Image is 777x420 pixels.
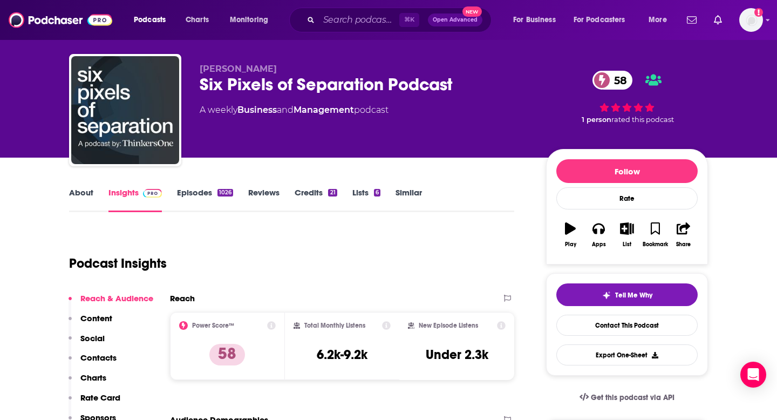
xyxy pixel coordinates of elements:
button: tell me why sparkleTell Me Why [556,283,698,306]
button: Show profile menu [739,8,763,32]
img: tell me why sparkle [602,291,611,300]
button: open menu [641,11,680,29]
span: and [277,105,294,115]
h2: Total Monthly Listens [304,322,365,329]
button: Contacts [69,353,117,372]
div: Apps [592,241,606,248]
svg: Add a profile image [754,8,763,17]
button: Charts [69,372,106,392]
button: Social [69,333,105,353]
span: Monitoring [230,12,268,28]
a: Episodes1026 [177,187,233,212]
h2: Reach [170,293,195,303]
img: Podchaser - Follow, Share and Rate Podcasts [9,10,112,30]
button: Play [556,215,584,254]
button: Follow [556,159,698,183]
span: For Podcasters [574,12,625,28]
p: Social [80,333,105,343]
h2: Power Score™ [192,322,234,329]
span: ⌘ K [399,13,419,27]
button: open menu [567,11,641,29]
a: Show notifications dropdown [683,11,701,29]
span: Get this podcast via API [591,393,674,402]
p: 58 [209,344,245,365]
span: [PERSON_NAME] [200,64,277,74]
img: Podchaser Pro [143,189,162,198]
button: Rate Card [69,392,120,412]
a: Business [237,105,277,115]
div: Bookmark [643,241,668,248]
img: User Profile [739,8,763,32]
div: Open Intercom Messenger [740,362,766,388]
div: List [623,241,631,248]
div: Rate [556,187,698,209]
div: 21 [328,189,337,197]
a: Reviews [248,187,280,212]
h3: Under 2.3k [426,347,488,363]
button: Content [69,313,112,333]
div: Share [676,241,691,248]
h1: Podcast Insights [69,255,167,272]
a: 58 [592,71,632,90]
button: List [613,215,641,254]
span: rated this podcast [611,116,674,124]
button: Open AdvancedNew [428,13,482,26]
button: Apps [584,215,612,254]
a: Get this podcast via API [571,384,683,411]
div: 58 1 personrated this podcast [546,64,708,131]
a: About [69,187,93,212]
div: Search podcasts, credits, & more... [299,8,502,32]
a: Contact This Podcast [556,315,698,336]
span: Tell Me Why [615,291,652,300]
img: Six Pixels of Separation Podcast [71,56,179,164]
p: Contacts [80,353,117,363]
span: 1 person [582,116,611,124]
h3: 6.2k-9.2k [317,347,367,363]
a: Lists6 [352,187,380,212]
a: Credits21 [295,187,337,212]
a: Management [294,105,354,115]
span: 58 [603,71,632,90]
p: Content [80,313,112,323]
button: open menu [126,11,180,29]
div: Play [565,241,576,248]
button: open menu [222,11,282,29]
span: Charts [186,12,209,28]
span: Podcasts [134,12,166,28]
span: New [462,6,482,17]
button: Reach & Audience [69,293,153,313]
button: open menu [506,11,569,29]
h2: New Episode Listens [419,322,478,329]
div: 6 [374,189,380,197]
a: Similar [396,187,422,212]
p: Rate Card [80,392,120,403]
a: Charts [179,11,215,29]
input: Search podcasts, credits, & more... [319,11,399,29]
span: Open Advanced [433,17,478,23]
a: InsightsPodchaser Pro [108,187,162,212]
button: Share [670,215,698,254]
p: Reach & Audience [80,293,153,303]
span: Logged in as megcassidy [739,8,763,32]
div: A weekly podcast [200,104,388,117]
button: Export One-Sheet [556,344,698,365]
a: Show notifications dropdown [710,11,726,29]
div: 1026 [217,189,233,197]
span: More [649,12,667,28]
p: Charts [80,372,106,383]
button: Bookmark [641,215,669,254]
span: For Business [513,12,556,28]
